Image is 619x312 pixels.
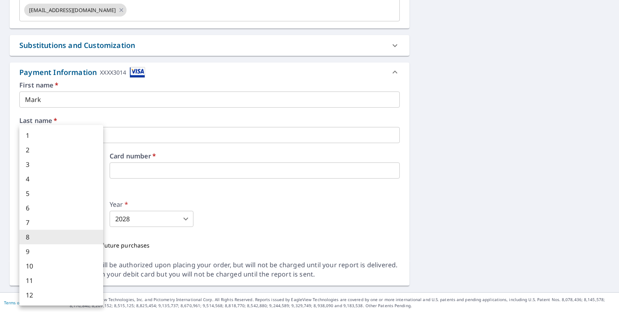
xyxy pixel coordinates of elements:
li: 10 [19,259,103,273]
li: 1 [19,128,103,143]
li: 4 [19,172,103,186]
li: 7 [19,215,103,230]
li: 11 [19,273,103,288]
li: 3 [19,157,103,172]
li: 6 [19,201,103,215]
li: 8 [19,230,103,244]
li: 5 [19,186,103,201]
li: 12 [19,288,103,302]
li: 9 [19,244,103,259]
li: 2 [19,143,103,157]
